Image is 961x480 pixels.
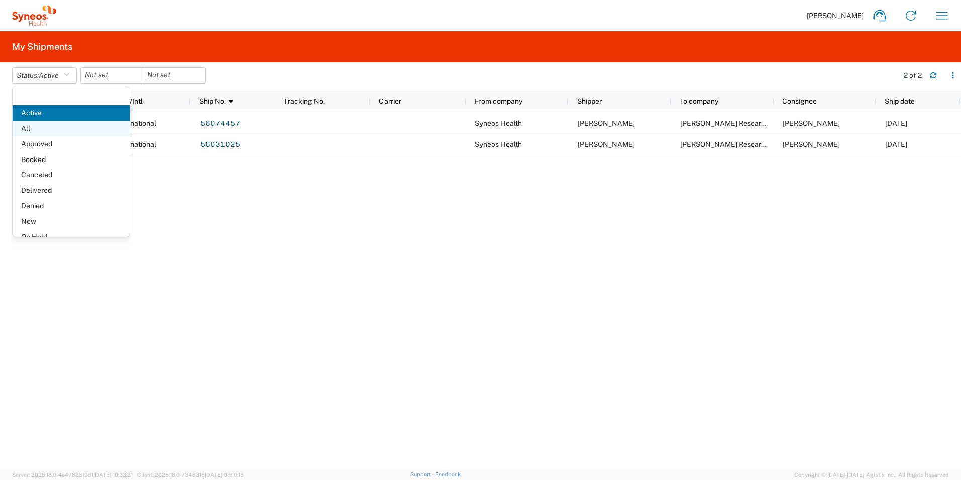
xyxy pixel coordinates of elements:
[115,119,156,127] span: International
[12,67,77,84] button: Status:Active
[680,97,718,105] span: To company
[39,71,59,79] span: Active
[783,140,840,148] span: Gina Marie Donelly
[379,97,401,105] span: Carrier
[115,140,156,148] span: International
[13,214,130,229] span: New
[13,167,130,183] span: Canceled
[680,140,791,148] span: Illingworth Research Group
[807,11,864,20] span: [PERSON_NAME]
[578,140,635,148] span: Jessie Gunter
[783,119,840,127] span: Jennifer Harrison
[137,472,244,478] span: Client: 2025.18.0-7346316
[12,41,72,53] h2: My Shipments
[200,137,241,153] a: 56031025
[885,119,907,127] span: 07/01/2025
[13,198,130,214] span: Denied
[13,121,130,136] span: All
[205,472,244,478] span: [DATE] 08:10:16
[475,119,522,127] span: Syneos Health
[13,152,130,168] span: Booked
[885,140,907,148] span: 07/03/2025
[13,183,130,198] span: Delivered
[200,116,241,132] a: 56074457
[283,97,325,105] span: Tracking No.
[474,97,522,105] span: From company
[143,68,205,83] input: Not set
[410,471,435,477] a: Support
[13,105,130,121] span: Active
[885,97,915,105] span: Ship date
[12,472,133,478] span: Server: 2025.18.0-4e47823f9d1
[680,119,791,127] span: Illingworth Research Group
[435,471,461,477] a: Feedback
[794,470,949,479] span: Copyright © [DATE]-[DATE] Agistix Inc., All Rights Reserved
[475,140,522,148] span: Syneos Health
[13,229,130,245] span: On Hold
[93,472,133,478] span: [DATE] 10:23:21
[578,119,635,127] span: Jessie Gunter
[577,97,602,105] span: Shipper
[904,71,922,80] div: 2 of 2
[199,97,226,105] span: Ship No.
[13,136,130,152] span: Approved
[782,97,817,105] span: Consignee
[81,68,143,83] input: Not set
